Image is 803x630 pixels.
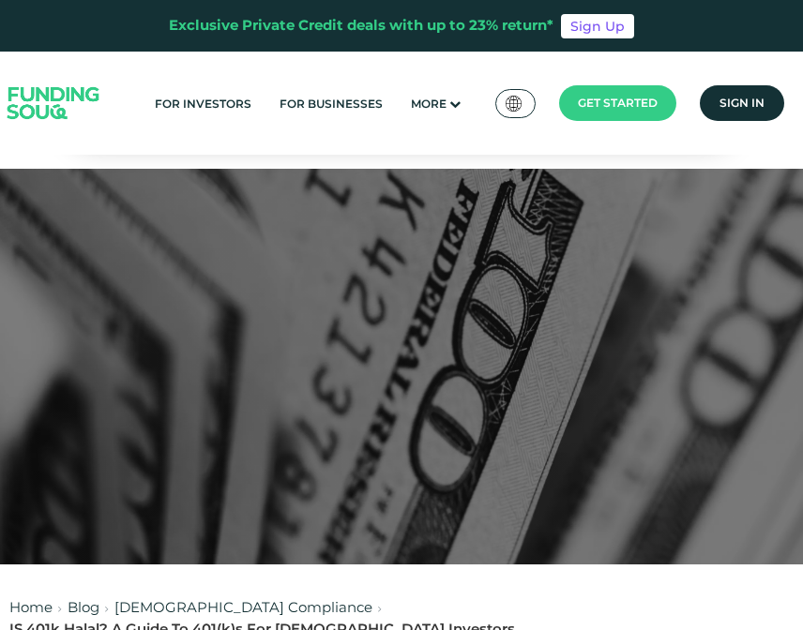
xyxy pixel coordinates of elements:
[700,85,784,121] a: Sign in
[506,96,523,112] img: SA Flag
[720,96,765,110] span: Sign in
[9,598,53,616] a: Home
[114,598,372,616] a: [DEMOGRAPHIC_DATA] Compliance
[150,88,256,119] a: For Investors
[578,96,658,110] span: Get started
[411,97,447,111] span: More
[68,598,99,616] a: Blog
[169,15,553,37] div: Exclusive Private Credit deals with up to 23% return*
[275,88,387,119] a: For Businesses
[561,14,634,38] a: Sign Up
